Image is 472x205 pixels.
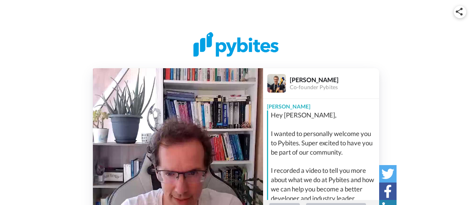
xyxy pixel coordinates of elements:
div: [PERSON_NAME] [263,99,379,110]
div: Co-founder Pybites [290,84,379,91]
img: PyBites logo [193,32,279,57]
div: Hey [PERSON_NAME], I wanted to personally welcome you to Pybites. Super excited to have you be pa... [271,110,377,203]
img: Profile Image [267,74,286,93]
img: ic_share.svg [456,8,463,16]
div: [PERSON_NAME] [290,76,379,83]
